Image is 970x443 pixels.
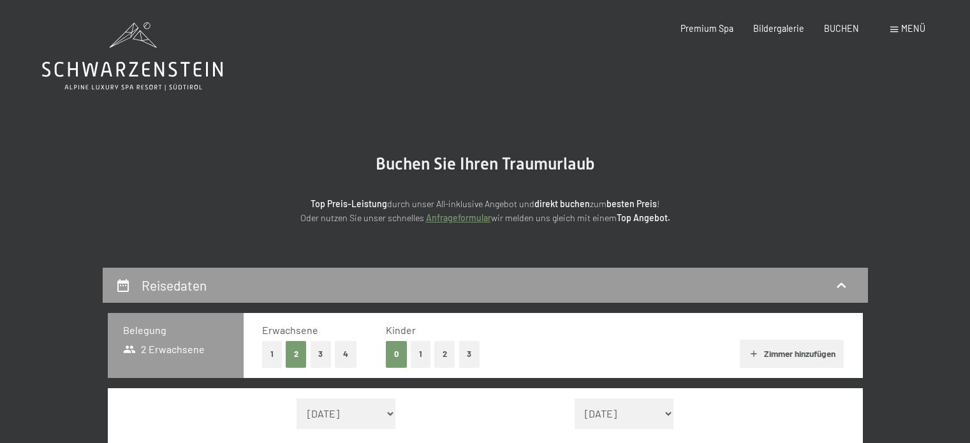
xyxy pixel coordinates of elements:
[824,23,859,34] a: BUCHEN
[142,277,207,293] h2: Reisedaten
[411,341,430,367] button: 1
[311,198,387,209] strong: Top Preis-Leistung
[617,212,670,223] strong: Top Angebot.
[286,341,307,367] button: 2
[426,212,491,223] a: Anfrageformular
[335,341,356,367] button: 4
[534,198,590,209] strong: direkt buchen
[459,341,480,367] button: 3
[386,341,407,367] button: 0
[606,198,657,209] strong: besten Preis
[901,23,925,34] span: Menü
[680,23,733,34] a: Premium Spa
[262,341,282,367] button: 1
[386,324,416,336] span: Kinder
[205,197,766,226] p: durch unser All-inklusive Angebot und zum ! Oder nutzen Sie unser schnelles wir melden uns gleich...
[376,154,595,173] span: Buchen Sie Ihren Traumurlaub
[123,342,205,356] span: 2 Erwachsene
[753,23,804,34] a: Bildergalerie
[262,324,318,336] span: Erwachsene
[123,323,228,337] h3: Belegung
[434,341,455,367] button: 2
[740,340,844,368] button: Zimmer hinzufügen
[311,341,332,367] button: 3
